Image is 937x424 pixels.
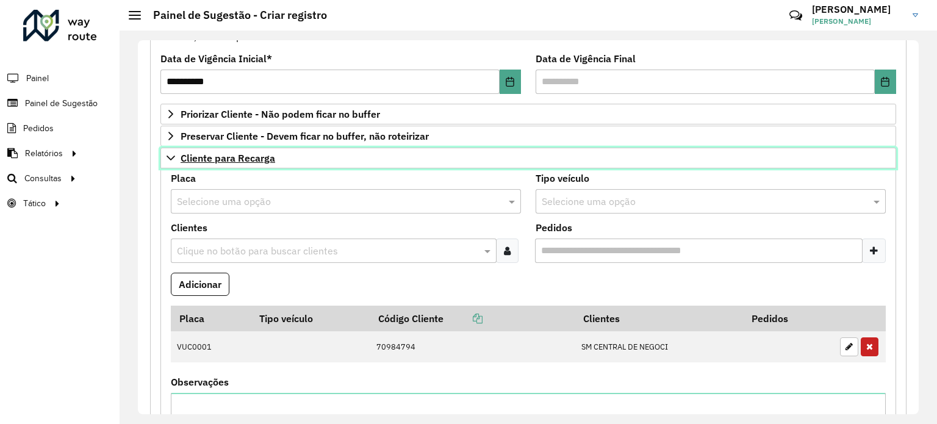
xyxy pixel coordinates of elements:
[23,122,54,135] span: Pedidos
[812,4,903,15] h3: [PERSON_NAME]
[575,306,744,331] th: Clientes
[575,331,744,363] td: SM CENTRAL DE NEGOCI
[536,220,572,235] label: Pedidos
[171,220,207,235] label: Clientes
[536,171,589,185] label: Tipo veículo
[181,131,429,141] span: Preservar Cliente - Devem ficar no buffer, não roteirizar
[443,312,483,325] a: Copiar
[370,306,575,331] th: Código Cliente
[536,51,636,66] label: Data de Vigência Final
[160,51,272,66] label: Data de Vigência Inicial
[24,172,62,185] span: Consultas
[23,197,46,210] span: Tático
[171,171,196,185] label: Placa
[141,9,327,22] h2: Painel de Sugestão - Criar registro
[171,375,229,389] label: Observações
[171,306,251,331] th: Placa
[171,273,229,296] button: Adicionar
[26,72,49,85] span: Painel
[25,97,98,110] span: Painel de Sugestão
[743,306,833,331] th: Pedidos
[251,306,370,331] th: Tipo veículo
[160,104,896,124] a: Priorizar Cliente - Não podem ficar no buffer
[812,16,903,27] span: [PERSON_NAME]
[171,331,251,363] td: VUC0001
[25,147,63,160] span: Relatórios
[160,148,896,168] a: Cliente para Recarga
[160,126,896,146] a: Preservar Cliente - Devem ficar no buffer, não roteirizar
[500,70,521,94] button: Choose Date
[181,109,380,119] span: Priorizar Cliente - Não podem ficar no buffer
[370,331,575,363] td: 70984794
[875,70,896,94] button: Choose Date
[181,153,275,163] span: Cliente para Recarga
[783,2,809,29] a: Contato Rápido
